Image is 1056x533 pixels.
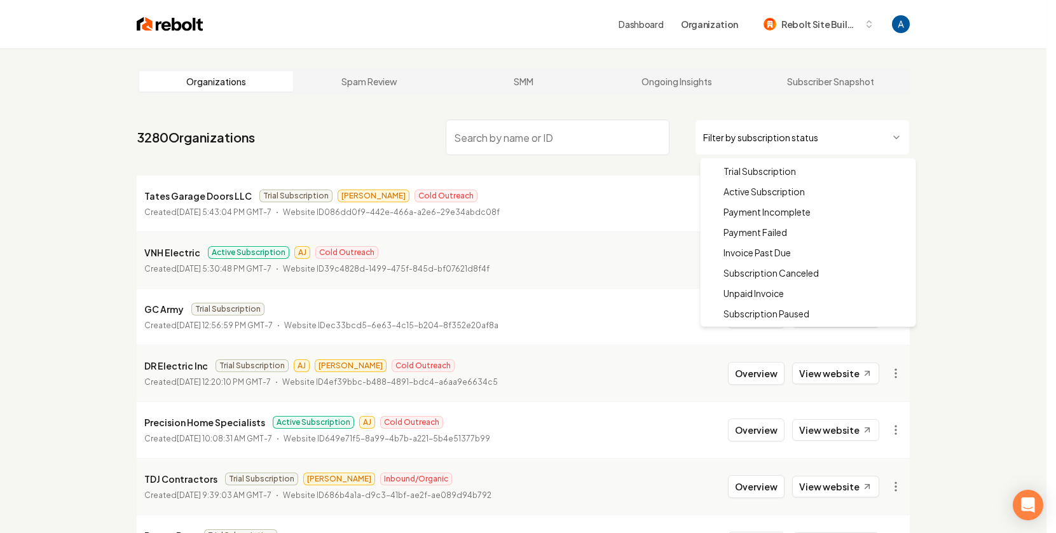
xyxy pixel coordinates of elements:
[723,185,805,198] span: Active Subscription
[723,165,796,177] span: Trial Subscription
[723,226,787,239] span: Payment Failed
[723,205,811,218] span: Payment Incomplete
[723,266,819,279] span: Subscription Canceled
[723,307,809,320] span: Subscription Paused
[723,246,791,259] span: Invoice Past Due
[723,287,784,300] span: Unpaid Invoice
